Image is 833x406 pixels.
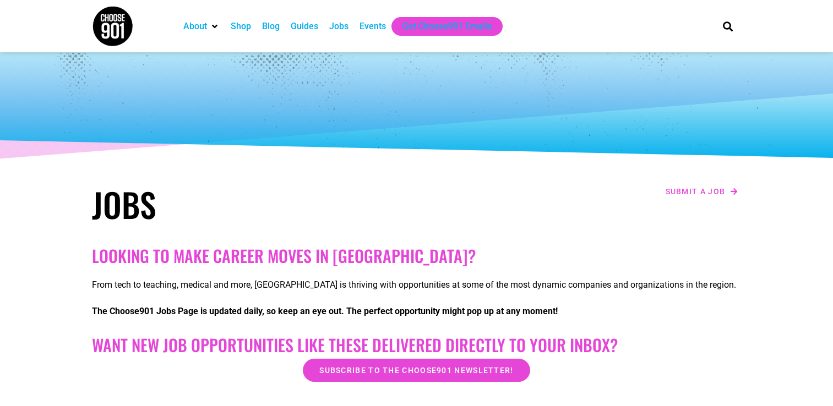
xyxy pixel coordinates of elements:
[183,20,207,33] a: About
[319,366,513,374] span: Subscribe to the Choose901 newsletter!
[231,20,251,33] a: Shop
[92,184,411,224] h1: Jobs
[662,184,742,199] a: Submit a job
[262,20,280,33] a: Blog
[291,20,318,33] a: Guides
[92,335,742,355] h2: Want New Job Opportunities like these Delivered Directly to your Inbox?
[178,17,704,36] nav: Main nav
[329,20,349,33] a: Jobs
[360,20,386,33] a: Events
[666,188,726,195] span: Submit a job
[303,359,530,382] a: Subscribe to the Choose901 newsletter!
[92,306,558,316] strong: The Choose901 Jobs Page is updated daily, so keep an eye out. The perfect opportunity might pop u...
[718,17,737,35] div: Search
[92,246,742,266] h2: Looking to make career moves in [GEOGRAPHIC_DATA]?
[178,17,225,36] div: About
[92,278,742,292] p: From tech to teaching, medical and more, [GEOGRAPHIC_DATA] is thriving with opportunities at some...
[402,20,492,33] a: Get Choose901 Emails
